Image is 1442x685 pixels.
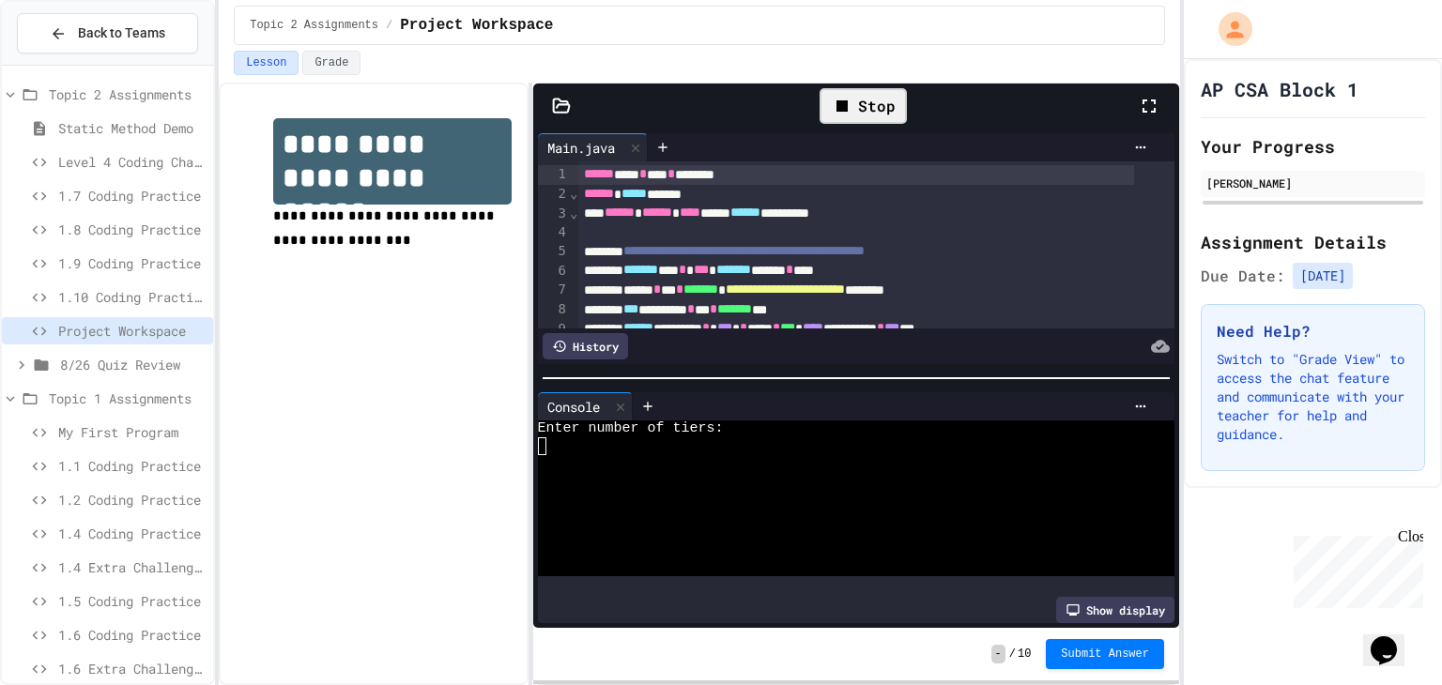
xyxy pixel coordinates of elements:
[49,84,206,104] span: Topic 2 Assignments
[538,223,569,242] div: 4
[991,645,1005,663] span: -
[1056,597,1174,623] div: Show display
[58,625,206,645] span: 1.6 Coding Practice
[1018,647,1031,662] span: 10
[1199,8,1257,51] div: My Account
[538,138,624,158] div: Main.java
[58,659,206,678] span: 1.6 Extra Challenge Problem
[538,397,609,417] div: Console
[8,8,130,119] div: Chat with us now!Close
[58,456,206,476] span: 1.1 Coding Practice
[538,165,569,185] div: 1
[250,18,378,33] span: Topic 2 Assignments
[58,321,206,341] span: Project Workspace
[58,591,206,611] span: 1.5 Coding Practice
[78,23,165,43] span: Back to Teams
[538,185,569,205] div: 2
[58,152,206,172] span: Level 4 Coding Challenge
[1201,133,1425,160] h2: Your Progress
[1217,320,1409,342] h3: Need Help?
[820,88,907,124] div: Stop
[1009,647,1016,662] span: /
[386,18,392,33] span: /
[58,490,206,510] span: 1.2 Coding Practice
[58,118,206,138] span: Static Method Demo
[49,388,206,408] span: Topic 1 Assignments
[538,281,569,300] div: 7
[400,14,553,37] span: Project Workspace
[58,287,206,307] span: 1.10 Coding Practice
[538,420,724,437] span: Enter number of tiers:
[58,524,206,543] span: 1.4 Coding Practice
[538,133,648,161] div: Main.java
[569,205,578,221] span: Fold line
[1363,610,1423,666] iframe: chat widget
[58,220,206,239] span: 1.8 Coding Practice
[58,557,206,577] span: 1.4 Extra Challenge Problem
[1046,639,1164,669] button: Submit Answer
[543,333,628,359] div: History
[538,320,569,340] div: 9
[538,242,569,262] div: 5
[569,186,578,201] span: Fold line
[302,51,360,75] button: Grade
[17,13,198,53] button: Back to Teams
[1206,175,1419,191] div: [PERSON_NAME]
[1201,229,1425,255] h2: Assignment Details
[538,262,569,282] div: 6
[234,51,299,75] button: Lesson
[1293,263,1353,289] span: [DATE]
[60,355,206,374] span: 8/26 Quiz Review
[1286,528,1423,608] iframe: chat widget
[58,422,206,442] span: My First Program
[58,186,206,205] span: 1.7 Coding Practice
[1061,647,1149,662] span: Submit Answer
[1201,76,1358,102] h1: AP CSA Block 1
[538,392,633,420] div: Console
[1201,265,1285,287] span: Due Date:
[538,300,569,320] div: 8
[58,253,206,273] span: 1.9 Coding Practice
[538,205,569,224] div: 3
[1217,350,1409,444] p: Switch to "Grade View" to access the chat feature and communicate with your teacher for help and ...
